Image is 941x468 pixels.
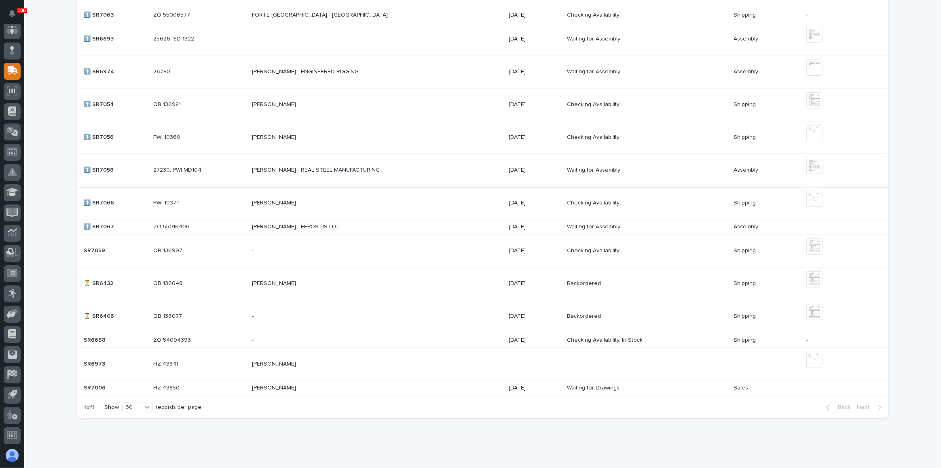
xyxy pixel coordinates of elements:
[153,246,184,254] p: QB 136997
[84,311,116,320] p: ⏳ SR6406
[567,198,622,206] p: Checking Availability
[252,335,255,344] p: -
[153,132,182,141] p: PWI 10360
[4,447,21,464] button: users-avatar
[509,361,561,368] p: -
[77,398,101,417] p: 1 of 1
[252,132,298,141] p: [PERSON_NAME]
[4,5,21,22] button: Notifications
[77,23,888,55] tr: ⬆️ SR6693⬆️ SR6693 25626, SD 132225626, SD 1322 -- [DATE]Waiting for AssemblyWaiting for Assembly...
[153,311,184,320] p: QB 136077
[567,132,622,141] p: Checking Availability
[10,10,21,23] div: Notifications100
[734,359,737,368] p: -
[252,10,389,19] p: FORTE [GEOGRAPHIC_DATA] - [GEOGRAPHIC_DATA]
[509,223,561,230] p: [DATE]
[509,247,561,254] p: [DATE]
[252,311,255,320] p: -
[77,348,888,381] tr: SR6973SR6973 HZ 43841HZ 43841 [PERSON_NAME][PERSON_NAME] --- --
[84,335,107,344] p: SR6688
[734,67,760,75] p: Assembly
[567,10,622,19] p: Checking Availability
[84,100,115,108] p: ⬆️ SR7054
[509,337,561,344] p: [DATE]
[84,34,115,43] p: ⬆️ SR6693
[820,404,854,411] button: Back
[734,311,757,320] p: Shipping
[567,246,622,254] p: Checking Availability
[734,132,757,141] p: Shipping
[77,121,888,154] tr: ⬆️ SR7056⬆️ SR7056 PWI 10360PWI 10360 [PERSON_NAME][PERSON_NAME] [DATE]Checking AvailabilityCheck...
[509,101,561,108] p: [DATE]
[806,385,875,391] p: -
[252,246,255,254] p: -
[509,385,561,391] p: [DATE]
[509,167,561,174] p: [DATE]
[734,222,760,230] p: Assembly
[734,279,757,287] p: Shipping
[156,404,201,411] p: records per page
[153,383,181,391] p: HZ 43850
[509,280,561,287] p: [DATE]
[77,234,888,267] tr: SR7059SR7059 QB 136997QB 136997 -- [DATE]Checking AvailabilityChecking Availability ShippingShipping
[77,55,888,88] tr: ⬆️ SR6974⬆️ SR6974 2678026780 [PERSON_NAME] - ENGINEERED RIGGING[PERSON_NAME] - ENGINEERED RIGGIN...
[77,219,888,234] tr: ⬆️ SR7067⬆️ SR7067 ZO 55016406ZO 55016406 [PERSON_NAME] - EEPOS US LLC[PERSON_NAME] - EEPOS US LL...
[567,222,622,230] p: Waiting for Assembly
[509,68,561,75] p: [DATE]
[252,165,381,174] p: [PERSON_NAME] - REAL STEEL MANUFACTURING
[77,187,888,219] tr: ⬆️ SR7066⬆️ SR7066 PWI 10374PWI 10374 [PERSON_NAME][PERSON_NAME] [DATE]Checking AvailabilityCheck...
[153,222,191,230] p: ZO 55016406
[567,165,622,174] p: Waiting for Assembly
[252,383,298,391] p: [PERSON_NAME]
[84,198,116,206] p: ⬆️ SR7066
[84,67,116,75] p: ⬆️ SR6974
[833,404,850,411] span: Back
[153,67,172,75] p: 26780
[77,333,888,348] tr: SR6688SR6688 ZO 54094393ZO 54094393 -- [DATE]Checking Availability, In StockChecking Availability...
[252,279,298,287] p: [PERSON_NAME]
[567,383,622,391] p: Waiting for Drawings
[734,335,757,344] p: Shipping
[84,132,115,141] p: ⬆️ SR7056
[84,222,116,230] p: ⬆️ SR7067
[123,403,142,412] div: 30
[84,246,107,254] p: SR7059
[153,279,184,287] p: QB 136048
[153,10,192,19] p: ZO 55006577
[84,165,115,174] p: ⬆️ SR7058
[734,165,760,174] p: Assembly
[153,198,182,206] p: PWI 10374
[252,222,340,230] p: [PERSON_NAME] - EEPOS US LLC
[18,8,26,13] p: 100
[153,359,180,368] p: HZ 43841
[509,200,561,206] p: [DATE]
[806,337,875,344] p: -
[77,267,888,300] tr: ⏳ SR6432⏳ SR6432 QB 136048QB 136048 [PERSON_NAME][PERSON_NAME] [DATE]BackorderedBackordered Shipp...
[104,404,119,411] p: Show
[252,67,360,75] p: [PERSON_NAME] - ENGINEERED RIGGING
[84,279,115,287] p: ⏳ SR6432
[252,198,298,206] p: [PERSON_NAME]
[567,311,603,320] p: Backordered
[77,300,888,333] tr: ⏳ SR6406⏳ SR6406 QB 136077QB 136077 -- [DATE]BackorderedBackordered ShippingShipping
[806,223,875,230] p: -
[77,381,888,396] tr: SR7006SR7006 HZ 43850HZ 43850 [PERSON_NAME][PERSON_NAME] [DATE]Waiting for DrawingsWaiting for Dr...
[734,10,757,19] p: Shipping
[509,36,561,43] p: [DATE]
[567,359,571,368] p: -
[567,100,622,108] p: Checking Availability
[567,335,645,344] p: Checking Availability, In Stock
[84,383,107,391] p: SR7006
[84,10,115,19] p: ⬆️ SR7063
[567,279,603,287] p: Backordered
[252,100,298,108] p: [PERSON_NAME]
[734,100,757,108] p: Shipping
[84,359,107,368] p: SR6973
[734,198,757,206] p: Shipping
[509,134,561,141] p: [DATE]
[509,313,561,320] p: [DATE]
[734,246,757,254] p: Shipping
[77,8,888,23] tr: ⬆️ SR7063⬆️ SR7063 ZO 55006577ZO 55006577 FORTE [GEOGRAPHIC_DATA] - [GEOGRAPHIC_DATA]FORTE [GEOGR...
[153,100,182,108] p: QB 136981
[567,34,622,43] p: Waiting for Assembly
